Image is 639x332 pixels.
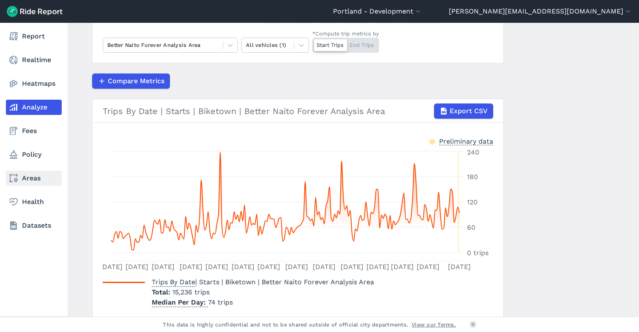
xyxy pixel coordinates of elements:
tspan: [DATE] [366,263,389,271]
img: Ride Report [7,6,63,17]
tspan: [DATE] [285,263,308,271]
span: | Starts | Biketown | Better Naito Forever Analysis Area [152,278,374,286]
tspan: [DATE] [341,263,363,271]
tspan: [DATE] [391,263,414,271]
tspan: [DATE] [100,263,123,271]
tspan: [DATE] [205,263,228,271]
button: Portland - Development [333,6,422,16]
a: Datasets [6,218,62,233]
span: 15,236 trips [172,288,210,296]
a: Analyze [6,100,62,115]
a: Report [6,29,62,44]
tspan: [DATE] [448,263,471,271]
a: Realtime [6,52,62,68]
tspan: [DATE] [313,263,336,271]
span: Compare Metrics [108,76,164,86]
div: Preliminary data [439,136,493,145]
a: Policy [6,147,62,162]
tspan: [DATE] [126,263,148,271]
tspan: 120 [467,198,478,206]
div: Trips By Date | Starts | Biketown | Better Naito Forever Analysis Area [103,103,493,119]
tspan: 0 trips [467,249,489,257]
a: Health [6,194,62,210]
button: Compare Metrics [92,73,170,89]
a: Heatmaps [6,76,62,91]
tspan: 180 [467,173,478,181]
span: Total [152,288,172,296]
a: Fees [6,123,62,139]
tspan: [DATE] [152,263,175,271]
div: *Compute trip metrics by [312,30,379,38]
tspan: [DATE] [417,263,440,271]
span: Trips By Date [152,275,195,287]
a: Areas [6,171,62,186]
button: Export CSV [434,103,493,119]
tspan: 60 [467,223,475,231]
tspan: [DATE] [232,263,254,271]
p: 74 trips [152,297,374,308]
span: Export CSV [450,106,488,116]
tspan: [DATE] [257,263,280,271]
a: View our Terms. [412,321,456,329]
button: [PERSON_NAME][EMAIL_ADDRESS][DOMAIN_NAME] [449,6,632,16]
tspan: 240 [467,148,479,156]
tspan: [DATE] [180,263,202,271]
span: Median Per Day [152,296,208,307]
